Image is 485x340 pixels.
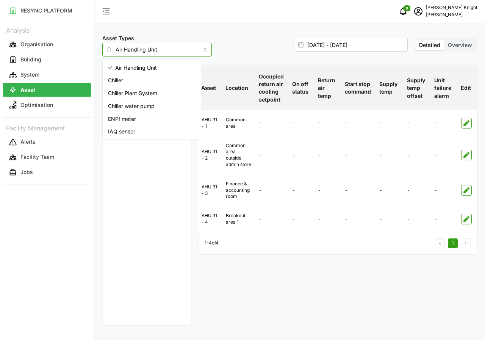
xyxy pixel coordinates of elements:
[20,101,53,109] p: Optimisation
[20,86,35,94] p: Asset
[223,207,255,232] div: Breakout area 1
[404,146,431,165] div: -
[199,143,222,168] div: AHU 31 - 2
[426,4,477,11] p: [PERSON_NAME] Knight
[20,168,33,176] p: Jobs
[108,89,157,97] span: Chiller Plant System
[432,210,457,229] div: -
[3,83,91,97] button: Asset
[205,240,219,247] p: 1 - 4 of 4
[257,67,288,110] p: Occupied return air cooling setpoint
[3,135,91,150] a: Alerts
[223,175,255,206] div: Finance & accounting room
[20,56,41,63] p: Building
[3,135,91,149] button: Alerts
[3,166,91,179] button: Jobs
[342,146,376,165] div: -
[20,138,36,146] p: Alerts
[404,114,431,132] div: -
[315,210,341,229] div: -
[3,98,91,112] button: Optimisation
[342,181,376,200] div: -
[108,127,135,136] span: IAQ sensor
[289,146,314,165] div: -
[432,146,457,165] div: -
[20,71,39,78] p: System
[3,3,91,18] a: RESYNC PLATFORM
[256,181,289,200] div: -
[108,76,123,85] span: Chiller
[20,41,53,48] p: Organisation
[315,181,341,200] div: -
[404,210,431,229] div: -
[291,74,313,102] p: On off status
[199,178,222,203] div: AHU 31 - 3
[3,150,91,165] a: Facility Team
[432,181,457,200] div: -
[405,71,430,106] p: Supply temp offset
[432,114,457,132] div: -
[3,68,91,81] button: System
[448,42,472,48] span: Overview
[3,97,91,113] a: Optimisation
[342,114,376,132] div: -
[406,6,408,11] span: 0
[3,82,91,97] a: Asset
[377,146,403,165] div: -
[3,53,91,66] button: Building
[20,153,54,161] p: Facility Team
[199,207,222,232] div: AHU 31 - 4
[426,11,477,19] p: [PERSON_NAME]
[3,37,91,52] a: Organisation
[108,115,136,123] span: ENPI meter
[256,114,289,132] div: -
[256,146,289,165] div: -
[315,114,341,132] div: -
[256,210,289,229] div: -
[316,71,340,106] p: Return air temp
[377,114,403,132] div: -
[200,78,221,98] p: Asset
[223,136,255,174] div: Common area outside admin store
[20,7,72,14] p: RESYNC PLATFORM
[289,210,314,229] div: -
[108,102,155,110] span: Chiller water pump
[448,238,458,248] button: 1
[115,64,157,72] span: Air Handling Unit
[289,181,314,200] div: -
[3,67,91,82] a: System
[3,52,91,67] a: Building
[289,114,314,132] div: -
[3,24,91,35] p: Analysis
[199,111,222,136] div: AHU 31 - 1
[3,150,91,164] button: Facility Team
[3,38,91,51] button: Organisation
[343,74,375,102] p: Start stop command
[315,146,341,165] div: -
[404,181,431,200] div: -
[3,122,91,133] p: Facility Management
[377,210,403,229] div: -
[433,71,456,106] p: Unit failure alarm
[223,111,255,136] div: Common area
[411,4,426,19] button: schedule
[102,34,134,42] label: Asset Types
[3,165,91,180] a: Jobs
[459,78,476,98] p: Edit
[3,4,91,17] button: RESYNC PLATFORM
[377,181,403,200] div: -
[419,42,440,48] span: Detailed
[224,78,254,98] p: Location
[342,210,376,229] div: -
[378,74,402,102] p: Supply temp
[396,4,411,19] button: notifications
